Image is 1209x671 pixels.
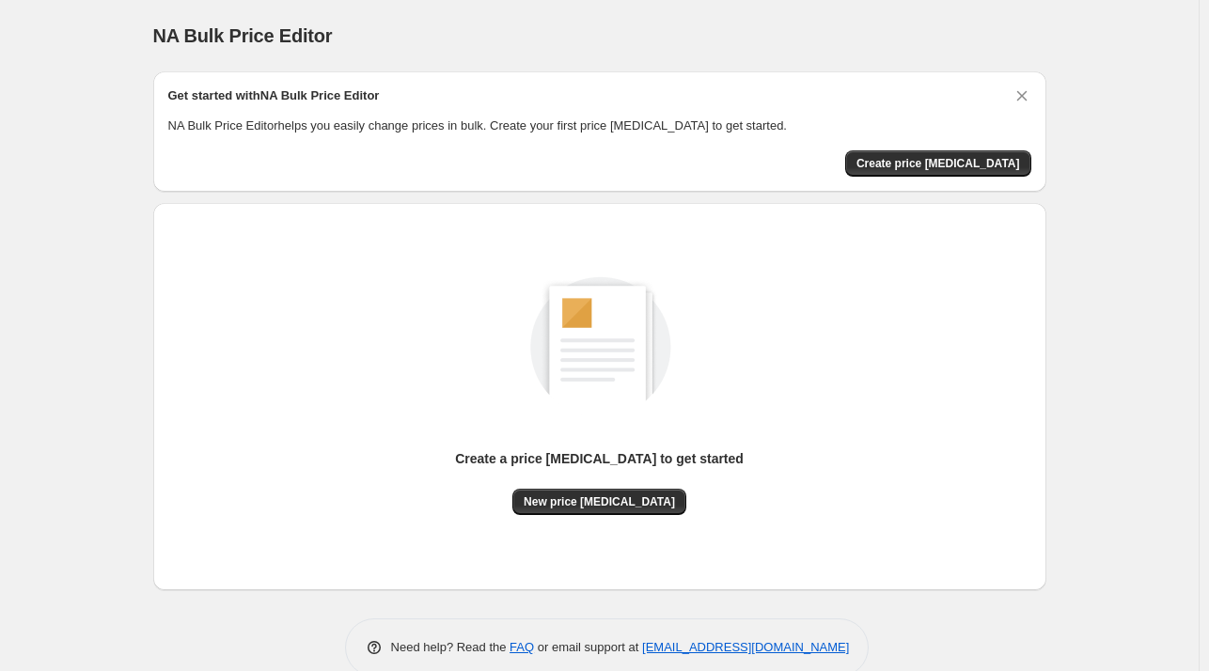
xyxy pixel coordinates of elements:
p: NA Bulk Price Editor helps you easily change prices in bulk. Create your first price [MEDICAL_DAT... [168,117,1031,135]
a: [EMAIL_ADDRESS][DOMAIN_NAME] [642,640,849,654]
p: Create a price [MEDICAL_DATA] to get started [455,449,744,468]
button: Create price change job [845,150,1031,177]
a: FAQ [510,640,534,654]
span: NA Bulk Price Editor [153,25,333,46]
button: Dismiss card [1013,86,1031,105]
span: or email support at [534,640,642,654]
span: Create price [MEDICAL_DATA] [856,156,1020,171]
span: New price [MEDICAL_DATA] [524,494,675,509]
span: Need help? Read the [391,640,510,654]
button: New price [MEDICAL_DATA] [512,489,686,515]
h2: Get started with NA Bulk Price Editor [168,86,380,105]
